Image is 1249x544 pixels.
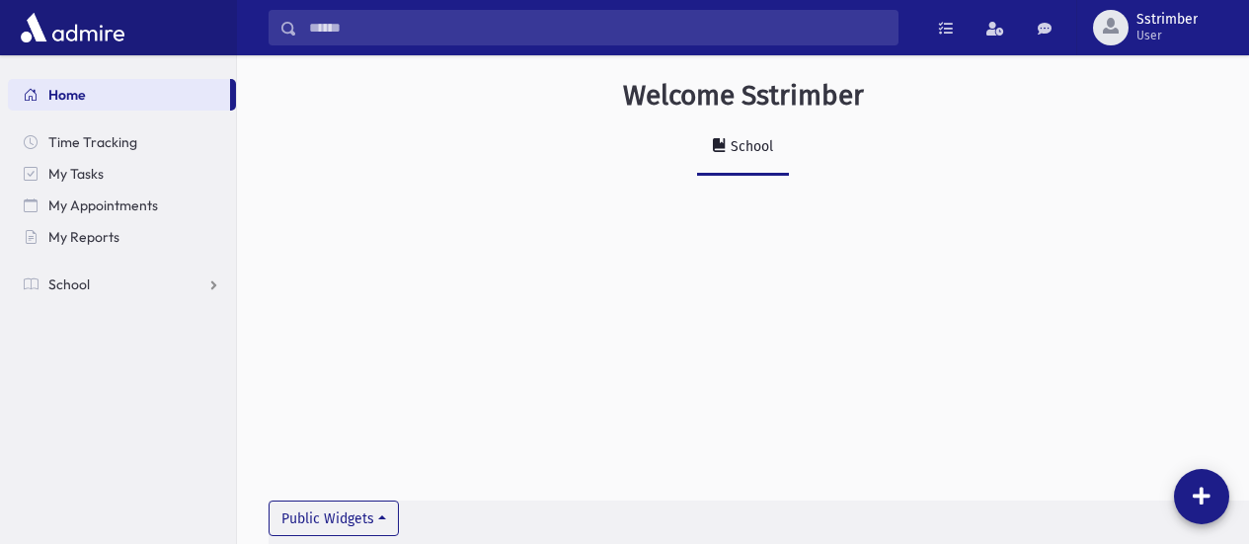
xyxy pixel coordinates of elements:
[297,10,898,45] input: Search
[8,126,236,158] a: Time Tracking
[8,79,230,111] a: Home
[48,165,104,183] span: My Tasks
[697,120,789,176] a: School
[8,190,236,221] a: My Appointments
[48,275,90,293] span: School
[1136,12,1198,28] span: Sstrimber
[48,133,137,151] span: Time Tracking
[48,196,158,214] span: My Appointments
[623,79,864,113] h3: Welcome Sstrimber
[727,138,773,155] div: School
[48,228,119,246] span: My Reports
[48,86,86,104] span: Home
[269,501,399,536] button: Public Widgets
[16,8,129,47] img: AdmirePro
[8,158,236,190] a: My Tasks
[8,269,236,300] a: School
[8,221,236,253] a: My Reports
[1136,28,1198,43] span: User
